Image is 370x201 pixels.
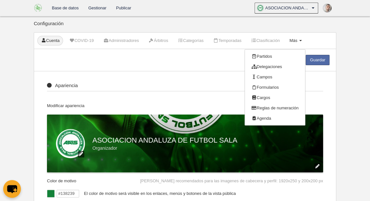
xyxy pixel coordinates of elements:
[47,83,323,92] div: Apariencia
[245,72,305,82] a: Campos
[323,4,331,12] img: PabmUuOKiwzn.30x30.jpg
[34,4,42,12] img: ASOCIACION ANDALUZA DE FUTBOL SALA
[245,113,305,124] a: Agenda
[100,36,142,45] a: Administradores
[145,36,172,45] a: Árbitros
[209,36,245,45] a: Temporadas
[254,3,318,14] a: ASOCIACION ANDALUZA DE FUTBOL SALA
[306,55,329,65] a: Guardar
[37,36,63,45] a: Cuenta
[140,172,323,184] div: [PERSON_NAME] recomendados para las imagenes de cabecera y perfil: 1920x250 y 200x200 px
[245,93,305,103] a: Cargos
[34,21,336,32] div: Configuración
[290,38,298,43] span: Más
[286,36,305,45] a: Más
[257,5,264,11] img: OaOFjlWR71kW.30x30.jpg
[174,36,207,45] a: Categorías
[245,82,305,93] a: Formularios
[245,103,305,113] a: Reglas de numeración
[265,5,310,11] span: ASOCIACION ANDALUZA DE FUTBOL SALA
[245,62,305,72] a: Delegaciones
[79,190,323,197] div: El color de motivo será visible en los enlaces, menús y botones de la vista pública
[3,180,21,198] button: chat-button
[47,172,83,184] div: Color de motivo
[247,36,283,45] a: Clasificación
[245,51,305,62] a: Partidos
[66,36,97,45] a: COVID-19
[47,103,323,115] div: Modificar apariencia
